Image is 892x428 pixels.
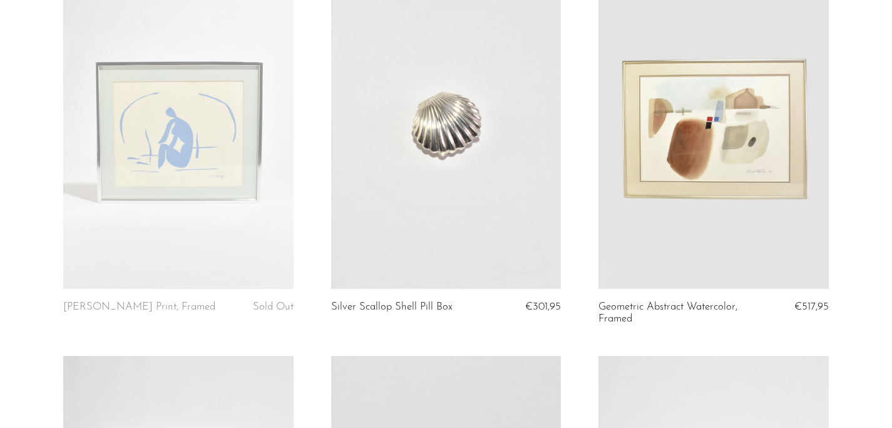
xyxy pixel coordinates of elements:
span: €517,95 [794,301,829,312]
a: Silver Scallop Shell Pill Box [331,301,453,313]
a: Geometric Abstract Watercolor, Framed [598,301,752,325]
a: [PERSON_NAME] Print, Framed [63,301,215,313]
span: €301,95 [525,301,561,312]
span: Sold Out [253,301,294,312]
